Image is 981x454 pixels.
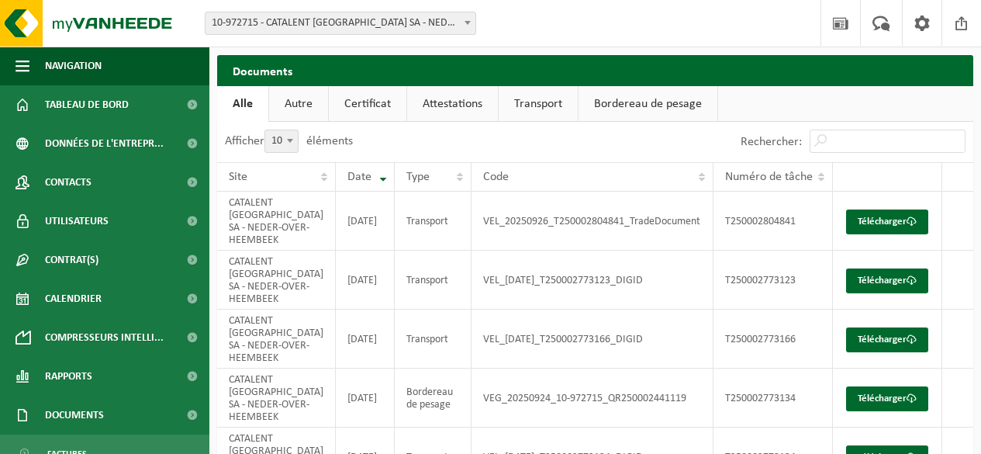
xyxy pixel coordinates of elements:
[336,310,394,369] td: [DATE]
[472,192,713,251] td: VEL_20250926_T250002804841_TradeDocument
[407,86,498,122] a: Attestations
[229,171,247,183] span: Site
[472,251,713,310] td: VEL_[DATE]_T250002773123_DIGID
[45,202,109,241] span: Utilisateurs
[217,251,336,310] td: CATALENT [GEOGRAPHIC_DATA] SA - NEDER-OVER-HEEMBEEK
[45,241,98,279] span: Contrat(s)
[45,396,104,435] span: Documents
[846,386,928,411] a: Télécharger
[269,86,328,122] a: Autre
[264,130,299,153] span: 10
[205,12,476,35] span: 10-972715 - CATALENT BELGIUM SA - NEDER-OVER-HEEMBEEK
[225,135,353,147] label: Afficher éléments
[336,192,394,251] td: [DATE]
[217,192,336,251] td: CATALENT [GEOGRAPHIC_DATA] SA - NEDER-OVER-HEEMBEEK
[741,136,802,148] label: Rechercher:
[217,86,268,122] a: Alle
[45,279,102,318] span: Calendrier
[395,192,472,251] td: Transport
[45,124,164,163] span: Données de l'entrepr...
[217,369,336,428] td: CATALENT [GEOGRAPHIC_DATA] SA - NEDER-OVER-HEEMBEEK
[45,163,92,202] span: Contacts
[45,47,102,85] span: Navigation
[499,86,578,122] a: Transport
[395,310,472,369] td: Transport
[45,318,164,357] span: Compresseurs intelli...
[406,171,430,183] span: Type
[336,369,394,428] td: [DATE]
[472,310,713,369] td: VEL_[DATE]_T250002773166_DIGID
[713,251,833,310] td: T250002773123
[483,171,509,183] span: Code
[472,369,713,428] td: VEG_20250924_10-972715_QR250002441119
[725,171,813,183] span: Numéro de tâche
[45,357,92,396] span: Rapports
[713,310,833,369] td: T250002773166
[579,86,717,122] a: Bordereau de pesage
[265,130,298,152] span: 10
[713,192,833,251] td: T250002804841
[206,12,475,34] span: 10-972715 - CATALENT BELGIUM SA - NEDER-OVER-HEEMBEEK
[45,85,129,124] span: Tableau de bord
[217,310,336,369] td: CATALENT [GEOGRAPHIC_DATA] SA - NEDER-OVER-HEEMBEEK
[846,328,928,352] a: Télécharger
[329,86,406,122] a: Certificat
[336,251,394,310] td: [DATE]
[846,269,928,293] a: Télécharger
[846,210,928,234] a: Télécharger
[217,55,973,85] h2: Documents
[395,369,472,428] td: Bordereau de pesage
[395,251,472,310] td: Transport
[713,369,833,428] td: T250002773134
[347,171,371,183] span: Date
